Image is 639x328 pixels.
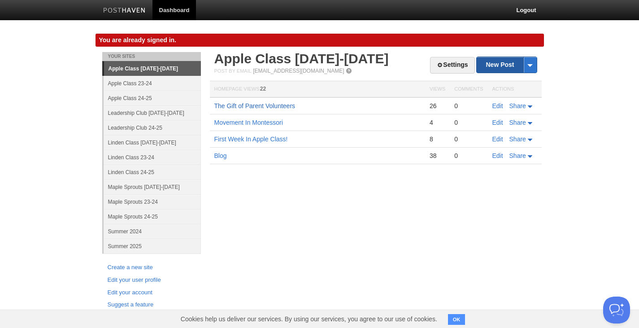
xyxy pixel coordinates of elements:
[454,118,483,127] div: 0
[104,135,201,150] a: Linden Class [DATE]-[DATE]
[477,57,536,73] a: New Post
[492,136,503,143] a: Edit
[454,152,483,160] div: 0
[214,102,296,109] a: The Gift of Parent Volunteers
[104,150,201,165] a: Linden Class 23-24
[214,119,283,126] a: Movement In Montessori
[492,119,503,126] a: Edit
[430,152,445,160] div: 38
[492,102,503,109] a: Edit
[96,34,544,47] div: You are already signed in.
[454,135,483,143] div: 0
[214,51,389,66] a: Apple Class [DATE]-[DATE]
[103,8,146,14] img: Posthaven-bar
[430,57,474,74] a: Settings
[425,81,450,98] th: Views
[104,105,201,120] a: Leadership Club [DATE]-[DATE]
[488,81,542,98] th: Actions
[104,209,201,224] a: Maple Sprouts 24-25
[104,120,201,135] a: Leadership Club 24-25
[214,152,227,159] a: Blog
[102,52,201,61] li: Your Sites
[260,86,266,92] span: 22
[104,91,201,105] a: Apple Class 24-25
[214,68,252,74] span: Post by Email
[104,194,201,209] a: Maple Sprouts 23-24
[450,81,487,98] th: Comments
[108,288,196,297] a: Edit your account
[509,102,526,109] span: Share
[104,165,201,179] a: Linden Class 24-25
[492,152,503,159] a: Edit
[603,297,630,324] iframe: Help Scout Beacon - Open
[108,276,196,285] a: Edit your user profile
[454,102,483,110] div: 0
[509,152,526,159] span: Share
[172,310,446,328] span: Cookies help us deliver our services. By using our services, you agree to our use of cookies.
[253,68,344,74] a: [EMAIL_ADDRESS][DOMAIN_NAME]
[509,136,526,143] span: Share
[430,118,445,127] div: 4
[214,136,288,143] a: First Week In Apple Class!
[210,81,425,98] th: Homepage Views
[430,102,445,110] div: 26
[509,119,526,126] span: Share
[104,224,201,239] a: Summer 2024
[430,135,445,143] div: 8
[104,239,201,254] a: Summer 2025
[104,179,201,194] a: Maple Sprouts [DATE]-[DATE]
[104,61,201,76] a: Apple Class [DATE]-[DATE]
[448,314,465,325] button: OK
[104,76,201,91] a: Apple Class 23-24
[108,300,196,310] a: Suggest a feature
[108,263,196,272] a: Create a new site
